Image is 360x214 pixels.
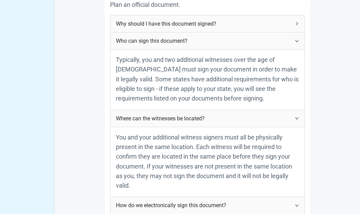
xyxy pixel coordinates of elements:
[110,110,304,127] div: Where can the witnesses be located?
[116,19,291,28] span: Why should I have this document signed?
[110,197,304,214] div: How do we electronically sign this document?
[295,203,299,208] span: right
[295,22,299,26] span: right
[295,116,299,120] span: right
[116,201,291,210] span: How do we electronically sign this document?
[116,114,291,123] span: Where can the witnesses be located?
[110,32,304,49] div: Who can sign this document?
[116,55,299,103] p: Typically, you and two additional witnesses over the age of [DEMOGRAPHIC_DATA] must sign your doc...
[110,15,304,32] div: Why should I have this document signed?
[116,133,299,191] p: You and your additional witness signers must all be physically present in the same location. Each...
[116,37,291,45] span: Who can sign this document?
[295,39,299,43] span: right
